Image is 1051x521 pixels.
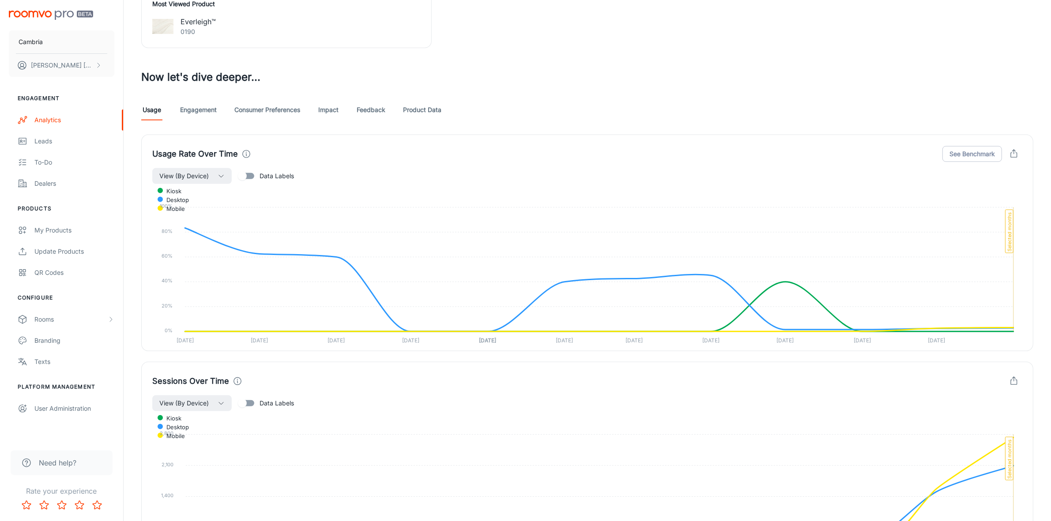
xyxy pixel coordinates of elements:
tspan: [DATE] [479,337,496,344]
tspan: [DATE] [625,337,643,344]
span: Data Labels [260,171,294,181]
h4: Sessions Over Time [152,375,229,387]
img: Roomvo PRO Beta [9,11,93,20]
tspan: 0% [165,327,173,334]
div: To-do [34,157,114,167]
tspan: 20% [162,303,173,309]
tspan: [DATE] [402,337,419,344]
p: Everleigh™ [181,16,216,27]
div: Analytics [34,115,114,125]
tspan: 2,100 [162,461,173,468]
div: QR Codes [34,268,114,277]
button: Rate 5 star [88,496,106,514]
tspan: [DATE] [777,337,794,344]
tspan: 2,800 [160,430,173,436]
tspan: [DATE] [702,337,720,344]
tspan: 1,400 [161,492,173,499]
div: Update Products [34,247,114,256]
tspan: [DATE] [928,337,945,344]
p: 0190 [181,27,216,37]
button: Rate 1 star [18,496,35,514]
button: Rate 3 star [53,496,71,514]
span: Data Labels [260,398,294,408]
a: Product Data [403,99,441,120]
p: Cambria [19,37,43,47]
button: View (By Device) [152,168,232,184]
span: kiosk [160,187,181,195]
p: Rate your experience [7,486,116,496]
div: User Administration [34,404,114,413]
div: Rooms [34,315,107,324]
tspan: 80% [162,228,173,234]
span: View (By Device) [159,171,209,181]
span: Need help? [39,457,76,468]
a: Engagement [180,99,217,120]
tspan: [DATE] [328,337,345,344]
a: Feedback [357,99,385,120]
button: [PERSON_NAME] [PERSON_NAME] [9,54,114,77]
tspan: [DATE] [251,337,268,344]
a: Consumer Preferences [234,99,300,120]
button: View (By Device) [152,395,232,411]
h3: Now let's dive deeper... [141,69,1033,85]
a: Usage [141,99,162,120]
span: desktop [160,423,189,431]
div: Dealers [34,179,114,188]
h4: Usage Rate Over Time [152,148,238,160]
span: kiosk [160,414,181,422]
span: desktop [160,196,189,204]
div: Branding [34,336,114,345]
div: My Products [34,225,114,235]
a: Impact [318,99,339,120]
span: View (By Device) [159,398,209,409]
button: Rate 2 star [35,496,53,514]
p: [PERSON_NAME] [PERSON_NAME] [31,60,93,70]
tspan: [DATE] [177,337,194,344]
tspan: [DATE] [854,337,871,344]
img: Everleigh™ [152,16,173,37]
div: Texts [34,357,114,367]
div: Leads [34,136,114,146]
tspan: [DATE] [556,337,573,344]
tspan: 40% [162,277,173,284]
tspan: 60% [162,253,173,259]
button: See Benchmark [942,146,1002,162]
button: Rate 4 star [71,496,88,514]
tspan: 100% [160,203,173,210]
button: Cambria [9,30,114,53]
